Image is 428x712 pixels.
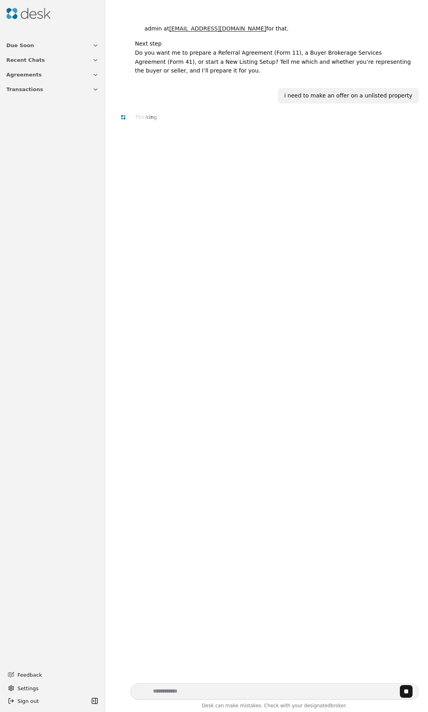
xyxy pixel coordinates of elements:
[2,67,103,82] button: Agreements
[3,668,99,682] button: Feedback
[17,697,39,705] span: Sign out
[17,684,38,693] span: Settings
[135,113,157,121] div: Thinking
[5,695,89,707] button: Sign out
[120,114,126,120] img: Desk
[130,702,419,712] div: Desk can make mistakes. Check with your broker.
[2,82,103,97] button: Transactions
[130,683,419,699] textarea: Write your prompt here
[6,71,42,79] span: Agreements
[284,91,412,100] div: i need to make an offer on a unlisted property
[6,85,43,94] span: Transactions
[2,38,103,53] button: Due Soon
[304,703,331,708] span: designated
[169,25,266,32] a: [EMAIL_ADDRESS][DOMAIN_NAME]
[5,682,100,695] button: Settings
[6,41,34,50] span: Due Soon
[6,8,51,19] img: Desk
[17,671,94,679] span: Feedback
[2,53,103,67] button: Recent Chats
[400,685,413,698] button: Stop generating
[135,39,413,75] p: Next step Do you want me to prepare a Referral Agreement (Form 11), a Buyer Brokerage Services Ag...
[6,56,45,64] span: Recent Chats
